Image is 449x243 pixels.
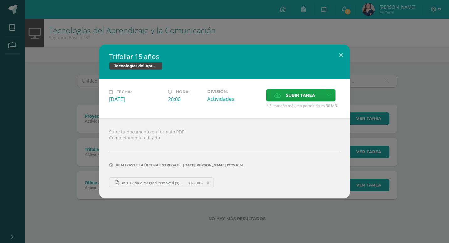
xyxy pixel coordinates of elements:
div: [DATE] [109,96,163,103]
h2: Trifoliar 15 años [109,52,340,61]
span: 897.81KB [188,181,203,185]
span: * El tamaño máximo permitido es 50 MB [266,103,340,108]
span: mis XV_xv 2_merged_removed (1).pdf [119,181,188,185]
span: Tecnologías del Aprendizaje y la Comunicación [109,62,162,70]
a: mis XV_xv 2_merged_removed (1).pdf 897.81KB [109,177,214,188]
span: Hora: [176,89,189,94]
div: 20:00 [168,96,202,103]
span: Realizaste la última entrega el [116,163,182,167]
span: Subir tarea [286,89,315,101]
label: División: [207,89,261,94]
span: Fecha: [116,89,132,94]
span: Remover entrega [203,179,214,186]
div: Actividades [207,95,261,102]
div: Sube tu documento en formato PDF Completamente editado [99,118,350,198]
button: Close (Esc) [332,45,350,66]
